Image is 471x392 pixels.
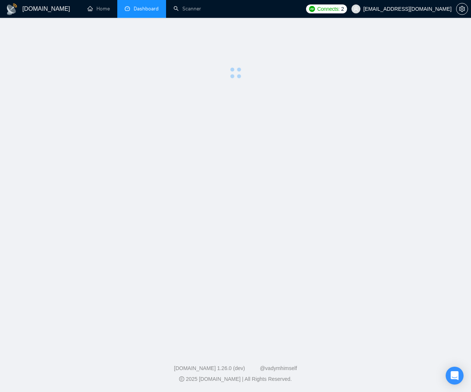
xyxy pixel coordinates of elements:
[6,3,18,15] img: logo
[317,5,340,13] span: Connects:
[87,6,110,12] a: homeHome
[341,5,344,13] span: 2
[353,6,359,12] span: user
[174,365,245,371] a: [DOMAIN_NAME] 1.26.0 (dev)
[6,375,465,383] div: 2025 [DOMAIN_NAME] | All Rights Reserved.
[125,6,130,11] span: dashboard
[456,3,468,15] button: setting
[260,365,297,371] a: @vadymhimself
[309,6,315,12] img: upwork-logo.png
[174,6,201,12] a: searchScanner
[446,367,464,385] div: Open Intercom Messenger
[134,6,159,12] span: Dashboard
[456,6,468,12] a: setting
[179,376,184,382] span: copyright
